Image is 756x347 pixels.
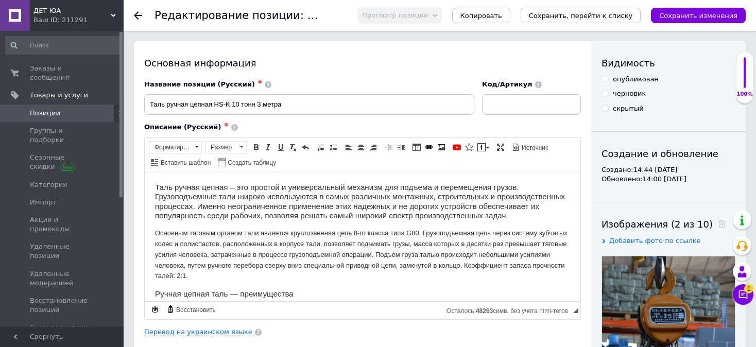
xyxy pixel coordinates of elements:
span: Группы и подборки [30,126,95,145]
a: Курсив (Ctrl+I) [263,142,274,153]
div: Изображения (2 из 10) [602,218,735,231]
span: Категории [30,180,67,189]
a: Вставить иконку [463,142,475,153]
button: Чат с покупателем1 [733,284,753,305]
span: Импорт [30,198,57,207]
span: Копировать [460,12,502,20]
span: Просмотр позиции [362,11,428,19]
span: Акции и промокоды [30,215,95,234]
h1: Редактирование позиции: Таль ручная цепная HS-K 10 тонн 3 метра [154,9,547,22]
span: ДЕТ ЮА [33,6,111,15]
a: Развернуть [495,142,506,153]
div: Создание и обновление [602,147,735,160]
span: 48263 [476,307,493,315]
a: По левому краю [343,142,354,153]
span: Удаленные позиции [30,242,95,261]
span: ✱ [257,79,262,85]
a: Увеличить отступ [396,142,407,153]
a: Вставить сообщение [476,142,491,153]
a: Отменить (Ctrl+Z) [300,142,311,153]
span: Описание (Русский) [144,123,221,131]
span: Восстановить [175,306,216,315]
a: Убрать форматирование [287,142,299,153]
div: Подсчет символов [446,305,573,315]
a: Добавить видео с YouTube [451,142,462,153]
div: опубликован [613,75,659,84]
i: Сохранить изменения [659,12,737,20]
body: Визуальный текстовый редактор, 7F8EF5B1-A9BF-4D82-A777-6333A45BFDCB [10,10,425,295]
div: Обновлено: 14:00 [DATE] [602,175,735,184]
span: Создать таблицу [226,159,276,167]
div: Ваш ID: 211291 [33,15,124,25]
button: Копировать [452,8,510,23]
a: Вставить / удалить нумерованный список [315,142,327,153]
a: Изображение [436,142,447,153]
a: Подчеркнутый (Ctrl+U) [275,142,286,153]
div: Вернуться назад [134,11,142,20]
span: Добавить фото по ссылке [609,237,701,245]
div: черновик [613,89,646,98]
span: Название позиции (Русский) [144,80,255,88]
a: Сделать резервную копию сейчас [149,304,161,315]
a: Форматирование [149,141,202,153]
span: ✱ [224,122,228,128]
input: Поиск [5,36,122,55]
span: Позиции [30,109,60,118]
div: Основная информация [144,57,581,70]
a: Вставить шаблон [149,157,212,168]
a: Вставить/Редактировать ссылку (Ctrl+L) [423,142,435,153]
button: Сохранить, перейти к списку [521,8,641,23]
span: Источник [520,144,548,152]
div: Создано: 14:44 [DATE] [602,165,735,175]
span: Код/Артикул [482,80,532,88]
a: Восстановить [165,304,217,315]
div: скрытый [613,104,644,113]
h3: Ручная цепная таль — преимущества [10,117,425,126]
span: Заказы и сообщения [30,64,95,82]
h3: Таль ручная цепная – это простой и универсальный механизм для подъема и перемещения грузов. Грузо... [10,10,425,48]
a: Полужирный (Ctrl+B) [250,142,262,153]
a: Размер [205,141,247,153]
span: Вставить шаблон [159,159,211,167]
a: Источник [510,142,549,153]
button: Сохранить изменения [651,8,746,23]
span: Форматирование [149,142,192,153]
a: Вставить / удалить маркированный список [328,142,339,153]
span: Сезонные скидки [30,153,95,171]
div: 100% [736,91,753,98]
div: Видимость [602,57,735,70]
span: Удаленные модерацией [30,269,95,288]
a: Уменьшить отступ [383,142,394,153]
a: По центру [355,142,367,153]
span: Восстановление позиций [30,296,95,315]
div: 100% Качество заполнения [736,51,753,103]
span: Товары и услуги [30,91,88,100]
i: Сохранить, перейти к списку [529,12,633,20]
a: Таблица [411,142,422,153]
span: Размер [205,142,236,153]
a: Создать таблицу [216,157,278,168]
a: Перевод на украинском языке [144,328,252,336]
span: Перетащите для изменения размера [573,308,578,313]
p: Основным тяговым органом тали является круглозвенная цепь 8-го класса типа G80. Грузоподъемная це... [10,56,425,109]
iframe: Визуальный текстовый редактор, 7F8EF5B1-A9BF-4D82-A777-6333A45BFDCB [145,172,580,301]
input: Например, H&M женское платье зеленое 38 размер вечернее макси с блестками [144,94,474,115]
a: По правому краю [368,142,379,153]
span: Характеристики [30,323,88,332]
span: 1 [744,284,753,293]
